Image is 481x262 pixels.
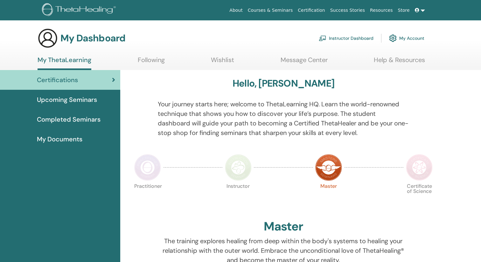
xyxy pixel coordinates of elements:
p: Certificate of Science [406,184,433,210]
p: Instructor [225,184,252,210]
p: Practitioner [134,184,161,210]
p: Master [315,184,342,210]
a: Following [138,56,165,68]
img: Instructor [225,154,252,181]
h3: Hello, [PERSON_NAME] [233,78,334,89]
a: Wishlist [211,56,234,68]
a: About [227,4,245,16]
img: Certificate of Science [406,154,433,181]
a: Resources [367,4,395,16]
img: generic-user-icon.jpg [38,28,58,48]
a: My ThetaLearning [38,56,91,70]
h2: Master [264,219,303,234]
p: Your journey starts here; welcome to ThetaLearning HQ. Learn the world-renowned technique that sh... [158,99,409,138]
img: logo.png [42,3,118,18]
a: Store [395,4,412,16]
img: Master [315,154,342,181]
img: Practitioner [134,154,161,181]
span: Upcoming Seminars [37,95,97,104]
a: Instructor Dashboard [319,31,373,45]
a: Certification [295,4,327,16]
img: cog.svg [389,33,397,44]
span: Completed Seminars [37,115,101,124]
a: Message Center [281,56,328,68]
img: chalkboard-teacher.svg [319,35,326,41]
a: Help & Resources [374,56,425,68]
h3: My Dashboard [60,32,125,44]
span: My Documents [37,134,82,144]
a: Courses & Seminars [245,4,296,16]
a: My Account [389,31,424,45]
span: Certifications [37,75,78,85]
a: Success Stories [328,4,367,16]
